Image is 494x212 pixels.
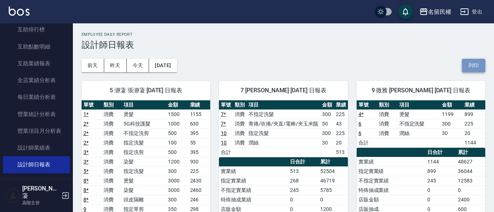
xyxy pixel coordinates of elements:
[233,109,247,119] td: 消費
[3,106,70,123] a: 營業統計分析表
[233,100,247,110] th: 類別
[463,109,485,119] td: 899
[219,166,288,176] td: 實業績
[188,166,211,176] td: 225
[122,100,166,110] th: 項目
[188,157,211,166] td: 930
[426,166,456,176] td: 899
[463,138,485,147] td: 1144
[397,119,440,128] td: 不指定洗髮
[334,119,348,128] td: 43
[440,109,463,119] td: 1199
[166,185,188,195] td: 3000
[334,109,348,119] td: 225
[188,195,211,204] td: 246
[377,109,397,119] td: 消費
[318,157,348,167] th: 累計
[104,59,127,72] button: 昨天
[221,130,227,136] a: 10
[219,185,288,195] td: 不指定實業績
[22,200,59,206] p: 高階主管
[288,176,319,185] td: 268
[288,195,319,204] td: 0
[357,138,377,147] td: 合計
[247,119,320,128] td: 青捲/吹捲/夾直/電棒/夾玉米鬚
[122,138,166,147] td: 指定洗髮
[377,100,397,110] th: 類別
[397,128,440,138] td: 潤絲
[320,138,334,147] td: 30
[428,7,451,16] div: 名留民權
[188,128,211,138] td: 395
[83,206,86,212] a: 9
[318,166,348,176] td: 52504
[6,188,20,203] img: Person
[82,32,485,37] h2: Employee Daily Report
[188,176,211,185] td: 2430
[416,4,454,19] button: 名留民權
[426,157,456,166] td: 1144
[358,121,361,127] a: 6
[166,166,188,176] td: 300
[102,166,122,176] td: 消費
[122,195,166,204] td: 頭皮隔離
[149,59,177,72] button: [DATE]
[357,185,426,195] td: 特殊抽成業績
[3,55,70,72] a: 互助業績報表
[233,128,247,138] td: 消費
[397,100,440,110] th: 項目
[247,100,320,110] th: 項目
[358,130,361,136] a: 6
[318,185,348,195] td: 5785
[233,119,247,128] td: 消費
[357,176,426,185] td: 不指定實業績
[463,100,485,110] th: 業績
[122,128,166,138] td: 不指定洗剪
[334,128,348,138] td: 225
[247,109,320,119] td: 不指定洗髮
[3,123,70,139] a: 營業項目月分析表
[440,100,463,110] th: 金額
[188,100,211,110] th: 業績
[456,195,485,204] td: 2400
[102,147,122,157] td: 消費
[357,166,426,176] td: 指定實業績
[82,59,104,72] button: 前天
[122,119,166,128] td: 5G科技護髮
[219,147,233,157] td: 合計
[3,156,70,173] a: 設計師日報表
[102,176,122,185] td: 消費
[221,140,227,146] a: 10
[463,128,485,138] td: 20
[166,157,188,166] td: 1200
[166,100,188,110] th: 金額
[166,138,188,147] td: 100
[320,100,334,110] th: 金額
[3,173,70,190] a: 設計師業績分析表
[90,87,201,94] span: 5 瀞蓤 張瀞蓤 [DATE] 日報表
[122,166,166,176] td: 指定洗髮
[122,109,166,119] td: 燙髮
[318,176,348,185] td: 46719
[122,176,166,185] td: 燙髮
[22,185,59,200] h5: [PERSON_NAME]蓤
[288,166,319,176] td: 513
[219,100,348,157] table: a dense table
[3,21,70,38] a: 互助排行榜
[102,100,122,110] th: 類別
[247,138,320,147] td: 潤絲
[365,87,477,94] span: 9 微雅 [PERSON_NAME] [DATE] 日報表
[122,147,166,157] td: 指定洗剪
[334,138,348,147] td: 20
[228,87,339,94] span: 7 [PERSON_NAME] [DATE] 日報表
[456,157,485,166] td: 48627
[377,119,397,128] td: 消費
[188,119,211,128] td: 630
[166,119,188,128] td: 1000
[318,195,348,204] td: 0
[3,139,70,156] a: 設計師業績表
[188,109,211,119] td: 1155
[247,128,320,138] td: 指定洗髮
[334,147,348,157] td: 513
[426,148,456,157] th: 日合計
